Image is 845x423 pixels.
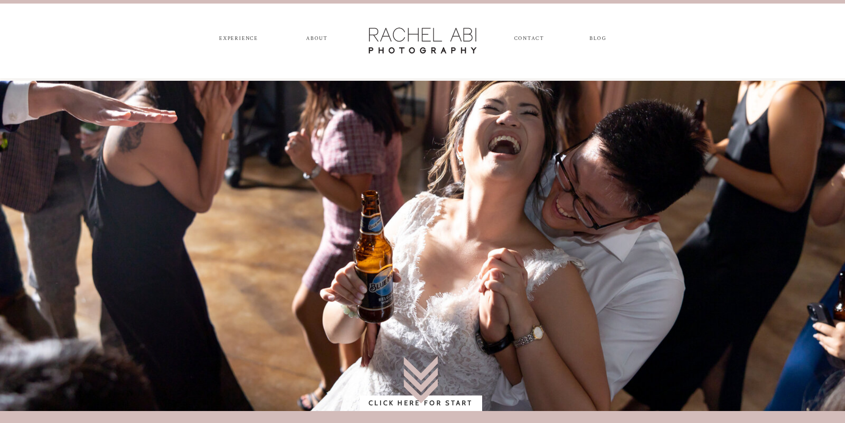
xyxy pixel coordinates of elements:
b: Click Here for Start [369,399,473,407]
a: Click Here for Start [360,397,482,417]
a: experience [216,36,262,45]
a: blog [582,36,614,45]
a: CONTACT [514,36,544,45]
a: ABOUT [305,36,330,45]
